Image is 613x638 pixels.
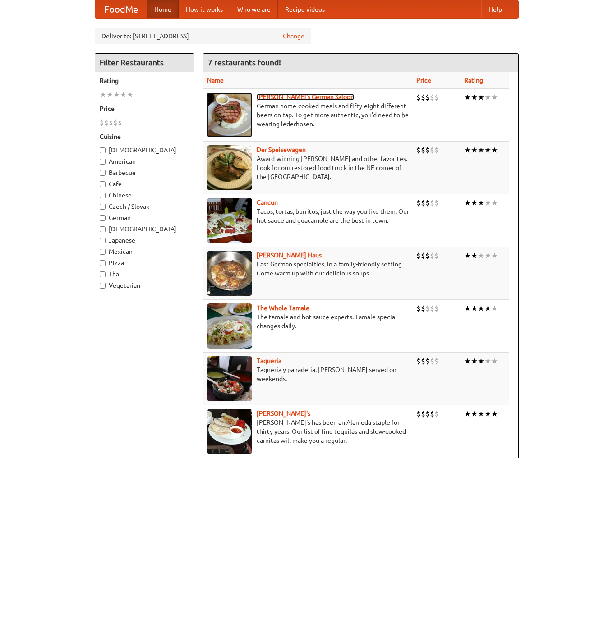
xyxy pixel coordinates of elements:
[478,409,484,419] li: ★
[100,193,106,198] input: Chinese
[491,92,498,102] li: ★
[484,409,491,419] li: ★
[421,92,425,102] li: $
[434,409,439,419] li: $
[118,118,122,128] li: $
[100,157,189,166] label: American
[179,0,230,18] a: How it works
[434,198,439,208] li: $
[207,145,252,190] img: speisewagen.jpg
[416,251,421,261] li: $
[100,226,106,232] input: [DEMOGRAPHIC_DATA]
[491,145,498,155] li: ★
[464,145,471,155] li: ★
[100,90,106,100] li: ★
[464,303,471,313] li: ★
[471,303,478,313] li: ★
[283,32,304,41] a: Change
[257,357,281,364] a: Taqueria
[230,0,278,18] a: Who we are
[100,181,106,187] input: Cafe
[207,312,409,330] p: The tamale and hot sauce experts. Tamale special changes daily.
[127,90,134,100] li: ★
[471,251,478,261] li: ★
[425,92,430,102] li: $
[478,303,484,313] li: ★
[207,101,409,129] p: German home-cooked meals and fifty-eight different beers on tap. To get more authentic, you'd nee...
[100,213,189,222] label: German
[416,145,421,155] li: $
[207,198,252,243] img: cancun.jpg
[100,118,104,128] li: $
[484,198,491,208] li: ★
[207,418,409,445] p: [PERSON_NAME]'s has been an Alameda staple for thirty years. Our list of fine tequilas and slow-c...
[484,251,491,261] li: ★
[471,198,478,208] li: ★
[491,251,498,261] li: ★
[257,93,354,101] b: [PERSON_NAME]'s German Saloon
[100,247,189,256] label: Mexican
[478,92,484,102] li: ★
[100,132,189,141] h5: Cuisine
[464,409,471,419] li: ★
[120,90,127,100] li: ★
[471,145,478,155] li: ★
[491,198,498,208] li: ★
[430,409,434,419] li: $
[100,147,106,153] input: [DEMOGRAPHIC_DATA]
[95,0,147,18] a: FoodMe
[100,202,189,211] label: Czech / Slovak
[464,356,471,366] li: ★
[207,365,409,383] p: Taqueria y panaderia. [PERSON_NAME] served on weekends.
[100,204,106,210] input: Czech / Slovak
[416,409,421,419] li: $
[464,77,483,84] a: Rating
[100,270,189,279] label: Thai
[416,92,421,102] li: $
[430,303,434,313] li: $
[491,303,498,313] li: ★
[425,356,430,366] li: $
[425,303,430,313] li: $
[207,77,224,84] a: Name
[100,271,106,277] input: Thai
[471,92,478,102] li: ★
[471,356,478,366] li: ★
[100,283,106,289] input: Vegetarian
[95,54,194,72] h4: Filter Restaurants
[278,0,332,18] a: Recipe videos
[484,145,491,155] li: ★
[471,409,478,419] li: ★
[491,409,498,419] li: ★
[430,92,434,102] li: $
[421,356,425,366] li: $
[113,118,118,128] li: $
[106,90,113,100] li: ★
[95,28,311,44] div: Deliver to: [STREET_ADDRESS]
[207,251,252,296] img: kohlhaus.jpg
[100,238,106,243] input: Japanese
[100,76,189,85] h5: Rating
[430,356,434,366] li: $
[425,145,430,155] li: $
[207,207,409,225] p: Tacos, tortas, burritos, just the way you like them. Our hot sauce and guacamole are the best in ...
[257,199,278,206] a: Cancun
[257,410,310,417] a: [PERSON_NAME]'s
[491,356,498,366] li: ★
[207,154,409,181] p: Award-winning [PERSON_NAME] and other favorites. Look for our restored food truck in the NE corne...
[100,281,189,290] label: Vegetarian
[434,145,439,155] li: $
[207,260,409,278] p: East German specialties, in a family-friendly setting. Come warm up with our delicious soups.
[484,92,491,102] li: ★
[421,409,425,419] li: $
[100,236,189,245] label: Japanese
[425,251,430,261] li: $
[425,409,430,419] li: $
[257,304,309,312] b: The Whole Tamale
[421,198,425,208] li: $
[100,260,106,266] input: Pizza
[207,303,252,349] img: wholetamale.jpg
[464,198,471,208] li: ★
[113,90,120,100] li: ★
